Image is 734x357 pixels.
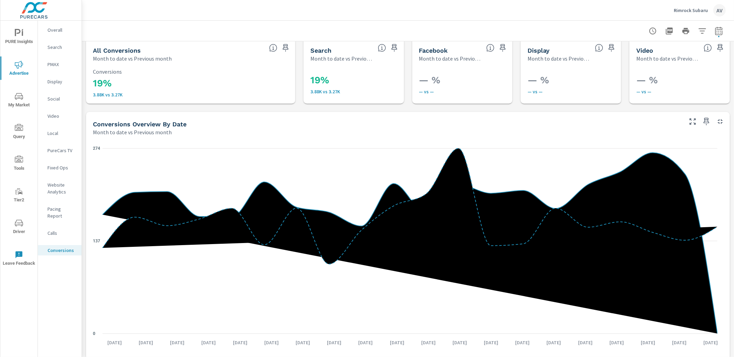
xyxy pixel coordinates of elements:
p: Overall [47,27,76,33]
div: Display [38,76,82,87]
p: Rimrock Subaru [674,7,708,13]
span: Save this to your personalized report [389,42,400,53]
div: Social [38,94,82,104]
span: Video Conversions include Actions, Leads and Unmapped Conversions [704,44,712,52]
p: Month to date vs Previous month [310,54,372,63]
div: AV [713,4,726,17]
p: [DATE] [636,339,660,346]
text: 137 [93,239,100,243]
p: Calls [47,230,76,237]
span: Leave Feedback [2,251,35,267]
h5: Search [310,47,331,54]
span: Save this to your personalized report [701,116,712,127]
p: [DATE] [542,339,566,346]
p: Month to date vs Previous month [93,54,172,63]
span: Driver [2,219,35,236]
p: [DATE] [605,339,629,346]
p: [DATE] [354,339,378,346]
h5: Conversions Overview By Date [93,120,187,128]
p: Pacing Report [47,206,76,219]
p: [DATE] [259,339,284,346]
span: Tools [2,156,35,172]
button: Make Fullscreen [687,116,698,127]
div: PureCars TV [38,145,82,156]
div: Pacing Report [38,204,82,221]
button: Select Date Range [712,24,726,38]
p: Month to date vs Previous month [528,54,589,63]
span: Display Conversions include Actions, Leads and Unmapped Conversions [595,44,603,52]
span: Save this to your personalized report [280,42,291,53]
span: PURE Insights [2,29,35,46]
p: [DATE] [668,339,692,346]
p: Month to date vs Previous month [419,54,481,63]
text: 274 [93,146,100,151]
h5: Display [528,47,550,54]
h5: Facebook [419,47,448,54]
button: Apply Filters [695,24,709,38]
p: Conversions [93,69,288,75]
div: Fixed Ops [38,162,82,173]
text: 0 [93,331,95,336]
p: [DATE] [197,339,221,346]
p: Search [47,44,76,51]
p: — vs — [636,89,727,94]
p: [DATE] [511,339,535,346]
p: 3.88K vs 3.27K [93,92,288,97]
span: Search Conversions include Actions, Leads and Unmapped Conversions. [378,44,386,52]
p: [DATE] [416,339,440,346]
p: PureCars TV [47,147,76,154]
span: Save this to your personalized report [715,42,726,53]
span: Save this to your personalized report [606,42,617,53]
p: Local [47,130,76,137]
p: PMAX [47,61,76,68]
span: Tier2 [2,187,35,204]
div: PMAX [38,59,82,70]
p: [DATE] [134,339,158,346]
h5: Video [636,47,653,54]
p: Website Analytics [47,181,76,195]
h3: 19% [93,77,288,89]
p: — vs — [419,89,510,94]
button: "Export Report to PDF" [662,24,676,38]
p: Video [47,113,76,119]
p: [DATE] [322,339,346,346]
p: [DATE] [699,339,723,346]
p: [DATE] [479,339,503,346]
p: [DATE] [228,339,252,346]
p: Display [47,78,76,85]
div: Conversions [38,245,82,255]
p: [DATE] [448,339,472,346]
p: [DATE] [165,339,189,346]
div: Calls [38,228,82,238]
div: Website Analytics [38,180,82,197]
button: Print Report [679,24,693,38]
p: [DATE] [385,339,409,346]
p: Social [47,95,76,102]
h3: — % [419,74,510,86]
div: nav menu [0,21,38,274]
div: Video [38,111,82,121]
h3: — % [636,74,727,86]
p: Month to date vs Previous month [93,128,172,136]
h5: All Conversions [93,47,141,54]
div: Overall [38,25,82,35]
p: [DATE] [291,339,315,346]
p: Conversions [47,247,76,254]
span: Query [2,124,35,141]
span: My Market [2,92,35,109]
h3: — % [528,74,618,86]
p: [DATE] [573,339,597,346]
span: Save this to your personalized report [497,42,508,53]
p: Fixed Ops [47,164,76,171]
div: Search [38,42,82,52]
p: — vs — [528,89,618,94]
p: 3,879 vs 3,273 [310,89,401,94]
div: Local [38,128,82,138]
span: All conversions reported from Facebook with duplicates filtered out [486,44,494,52]
h3: 19% [310,74,401,86]
p: Month to date vs Previous month [636,54,698,63]
button: Minimize Widget [715,116,726,127]
span: Advertise [2,61,35,77]
p: [DATE] [103,339,127,346]
span: All Conversions include Actions, Leads and Unmapped Conversions [269,44,277,52]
